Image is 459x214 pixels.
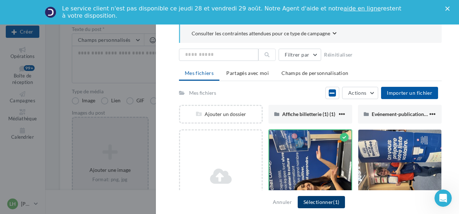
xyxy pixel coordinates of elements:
[381,87,438,99] button: Importer un fichier
[344,5,381,12] a: aide en ligne
[184,21,275,38] div: Fichier ajouté avec succès
[445,6,453,11] div: Fermer
[348,90,366,96] span: Actions
[282,111,335,117] span: Affiche billetterie (1) (1)
[180,111,262,118] div: Ajouter un dossier
[372,111,448,117] span: Evénement-publication-Facebook
[387,90,432,96] span: Importer un fichier
[185,70,214,76] span: Mes fichiers
[298,196,345,208] button: Sélectionner(1)
[281,70,348,76] span: Champs de personnalisation
[62,5,403,19] div: Le service client n'est pas disponible ce jeudi 28 et vendredi 29 août. Notre Agent d'aide et not...
[279,49,321,61] button: Filtrer par
[434,190,452,207] iframe: Intercom live chat
[189,89,216,97] div: Mes fichiers
[333,199,339,205] span: (1)
[321,50,356,59] button: Réinitialiser
[226,70,269,76] span: Partagés avec moi
[270,198,295,206] button: Annuler
[45,6,56,18] img: Profile image for Service-Client
[342,87,378,99] button: Actions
